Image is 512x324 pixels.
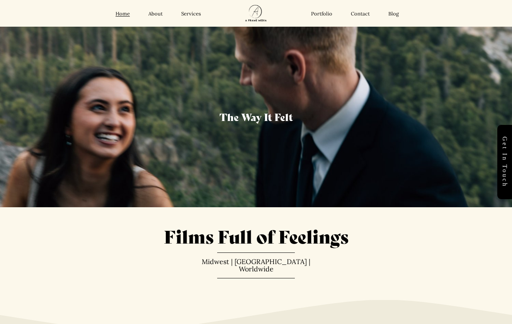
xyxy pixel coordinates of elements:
[181,10,201,17] a: Services
[148,10,163,17] a: About
[497,125,512,199] a: Get in touch
[351,10,370,17] a: Contact
[116,10,130,17] a: Home
[197,258,315,273] p: Midwest | [GEOGRAPHIC_DATA] | Worldwide
[388,10,399,17] a: Blog
[219,109,293,124] span: The Way It Felt
[311,10,332,17] a: Portfolio
[13,224,499,247] h1: Films Full of Feelings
